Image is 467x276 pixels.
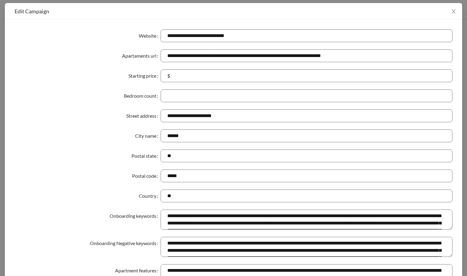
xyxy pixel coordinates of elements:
textarea: Onboarding Negative keywords [161,237,452,257]
input: Bedroom count [161,89,452,102]
input: Starting price [171,72,446,79]
input: Country [161,190,452,202]
label: Onboarding Negative keywords [90,237,161,250]
label: Street address [126,109,161,122]
input: Website [161,29,452,42]
label: Website [139,29,161,42]
label: City name [135,130,161,142]
label: Apartaments url [122,49,161,62]
label: Postal state [131,150,161,162]
span: $ [167,72,170,79]
input: Street address [161,109,452,122]
textarea: Onboarding keywords [161,210,452,230]
label: Postal code [132,170,161,182]
span: close [451,9,456,14]
label: Onboarding keywords [110,210,161,222]
label: Country [139,190,161,202]
input: Postal state [161,150,452,162]
div: Edit Campaign [15,8,452,15]
button: Close [445,3,462,20]
input: Postal code [161,170,452,182]
input: City name [161,130,452,142]
label: Starting price [128,69,161,82]
input: Apartaments url [161,49,452,62]
label: Bedroom count [124,89,161,102]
